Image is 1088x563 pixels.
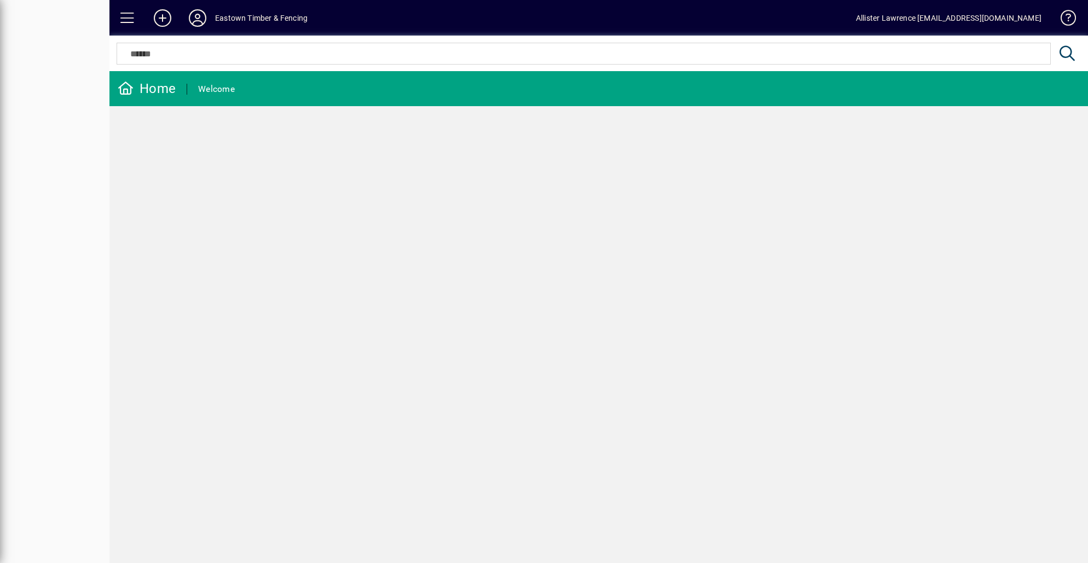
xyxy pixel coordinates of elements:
[118,80,176,97] div: Home
[180,8,215,28] button: Profile
[1052,2,1074,38] a: Knowledge Base
[856,9,1041,27] div: Allister Lawrence [EMAIL_ADDRESS][DOMAIN_NAME]
[198,80,235,98] div: Welcome
[145,8,180,28] button: Add
[215,9,308,27] div: Eastown Timber & Fencing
